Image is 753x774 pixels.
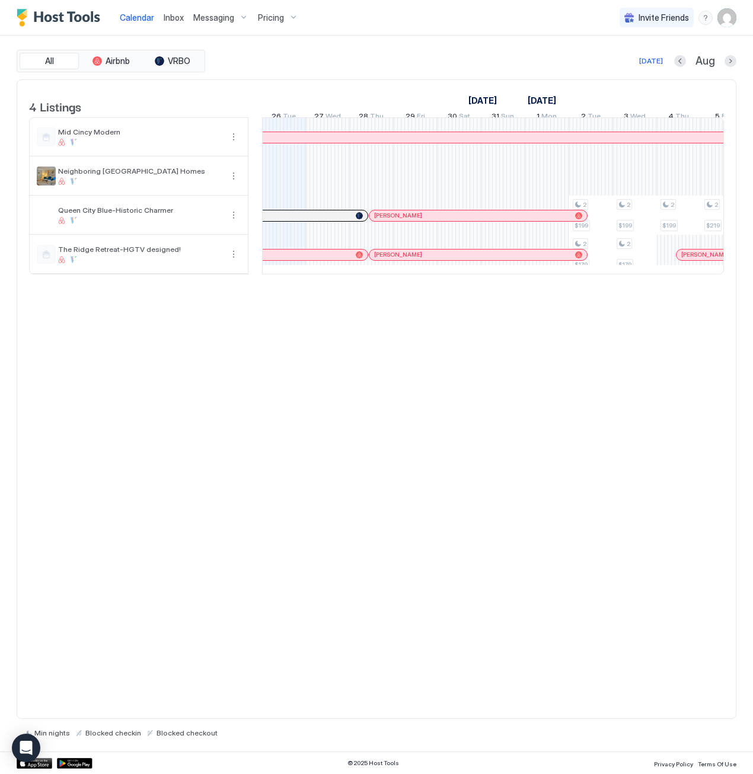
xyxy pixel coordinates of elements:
button: More options [226,208,241,222]
span: 29 [406,111,415,124]
div: [DATE] [639,56,663,66]
span: Min nights [34,728,70,737]
button: Next month [725,55,736,67]
span: Inbox [164,12,184,23]
span: 31 [492,111,499,124]
span: Mon [541,111,557,124]
a: August 26, 2025 [269,109,299,126]
span: 4 [668,111,674,124]
span: Blocked checkin [85,728,141,737]
span: VRBO [168,56,190,66]
span: 2 [583,240,586,248]
a: Calendar [120,11,154,24]
button: More options [226,130,241,144]
a: Inbox [164,11,184,24]
a: August 28, 2025 [356,109,387,126]
button: More options [226,169,241,183]
a: September 2, 2025 [578,109,604,126]
span: 2 [627,201,630,209]
span: Airbnb [106,56,130,66]
span: 26 [272,111,281,124]
span: 3 [624,111,628,124]
span: Sun [501,111,514,124]
span: Sat [459,111,470,124]
span: $219 [706,222,720,229]
button: All [20,53,79,69]
span: Wed [326,111,341,124]
span: Blocked checkout [157,728,218,737]
a: September 3, 2025 [621,109,649,126]
a: Privacy Policy [654,757,693,769]
span: 1 [537,111,540,124]
span: Queen City Blue-Historic Charmer [58,206,222,215]
a: Terms Of Use [698,757,736,769]
span: The Ridge Retreat-HGTV designed! [58,245,222,254]
a: September 4, 2025 [665,109,692,126]
span: Thu [370,111,384,124]
button: [DATE] [637,54,665,68]
button: VRBO [143,53,202,69]
div: menu [226,169,241,183]
span: Wed [630,111,646,124]
button: More options [226,247,241,261]
a: August 30, 2025 [445,109,473,126]
span: 2 [583,201,586,209]
span: $199 [575,222,588,229]
span: Invite Friends [639,12,689,23]
div: listing image [37,206,56,225]
div: menu [226,208,241,222]
a: August 29, 2025 [403,109,428,126]
div: menu [226,130,241,144]
span: 5 [715,111,720,124]
span: Aug [695,55,715,68]
div: User profile [717,8,736,27]
span: Tue [283,111,296,124]
span: Tue [588,111,601,124]
a: August 27, 2025 [311,109,344,126]
span: [PERSON_NAME] [374,212,422,219]
span: 2 [714,201,718,209]
span: Messaging [193,12,234,23]
span: 28 [359,111,368,124]
span: Mid Cincy Modern [58,127,222,136]
a: September 5, 2025 [712,109,733,126]
span: 30 [448,111,457,124]
a: August 11, 2025 [465,92,500,109]
span: 2 [627,240,630,248]
span: Fri [722,111,730,124]
a: September 1, 2025 [534,109,560,126]
button: Airbnb [81,53,141,69]
span: Neighboring [GEOGRAPHIC_DATA] Homes [58,167,222,175]
span: 27 [314,111,324,124]
a: Google Play Store [57,758,92,769]
div: Open Intercom Messenger [12,734,40,762]
a: September 1, 2025 [525,92,559,109]
span: 4 Listings [29,97,81,115]
a: App Store [17,758,52,769]
span: 2 [581,111,586,124]
div: menu [698,11,713,25]
div: tab-group [17,50,205,72]
div: menu [226,247,241,261]
span: Thu [675,111,689,124]
span: $179 [618,261,631,268]
span: Calendar [120,12,154,23]
button: Previous month [674,55,686,67]
a: Host Tools Logo [17,9,106,27]
span: [PERSON_NAME] [374,251,422,258]
span: 2 [671,201,674,209]
span: $199 [662,222,676,229]
span: Pricing [258,12,284,23]
span: All [45,56,54,66]
div: listing image [37,167,56,185]
a: August 31, 2025 [489,109,517,126]
span: $179 [575,261,588,268]
span: $199 [618,222,632,229]
span: [PERSON_NAME] [681,251,729,258]
span: Terms Of Use [698,760,736,767]
span: Fri [417,111,425,124]
span: © 2025 Host Tools [347,759,399,767]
